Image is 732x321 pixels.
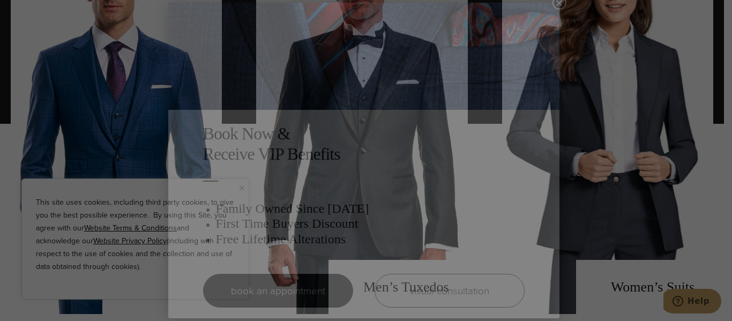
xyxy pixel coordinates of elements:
[203,274,353,308] a: book an appointment
[216,201,525,217] h3: Family Owned Since [DATE]
[216,216,525,232] h3: First Time Buyers Discount
[375,274,525,308] a: visual consultation
[216,232,525,247] h3: Free Lifetime Alterations
[203,123,525,165] h2: Book Now & Receive VIP Benefits
[24,8,46,17] span: Help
